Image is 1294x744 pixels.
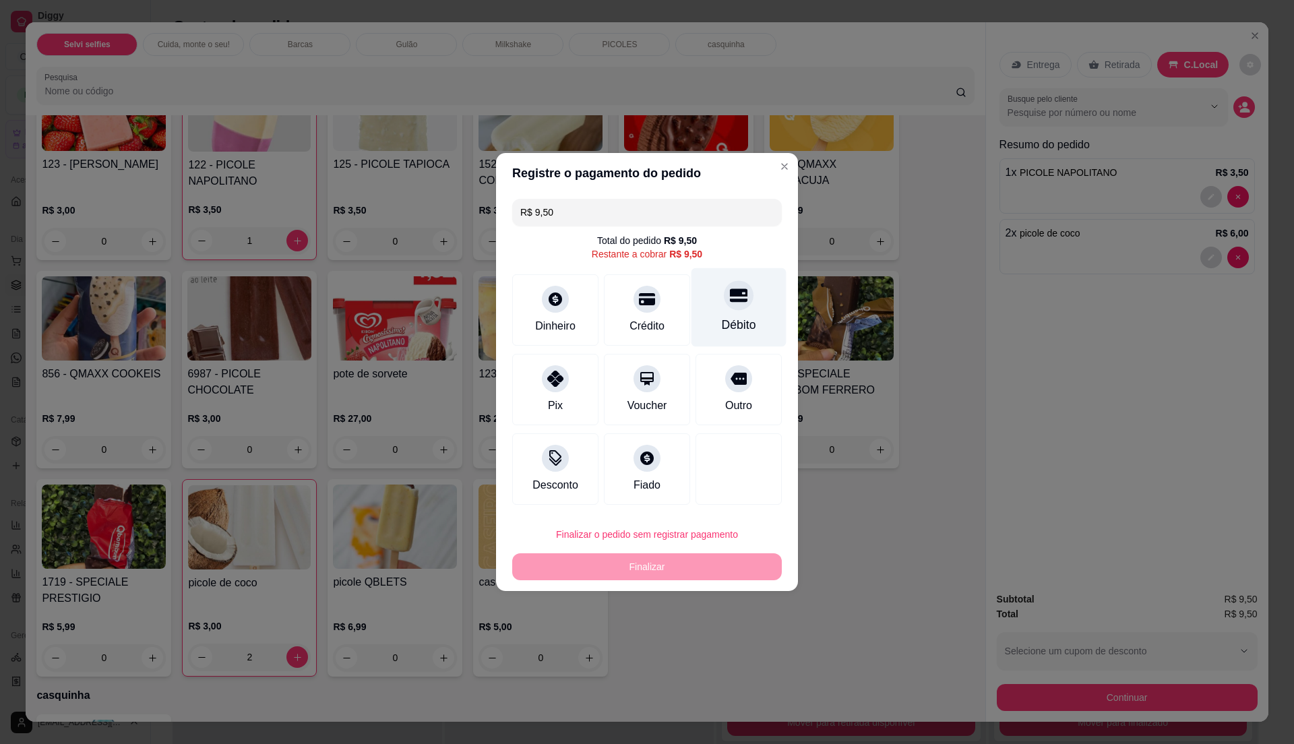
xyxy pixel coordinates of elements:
[634,477,660,493] div: Fiado
[722,316,756,334] div: Débito
[535,318,576,334] div: Dinheiro
[512,521,782,548] button: Finalizar o pedido sem registrar pagamento
[496,153,798,193] header: Registre o pagamento do pedido
[520,199,774,226] input: Ex.: hambúrguer de cordeiro
[629,318,665,334] div: Crédito
[592,247,702,261] div: Restante a cobrar
[669,247,702,261] div: R$ 9,50
[774,156,795,177] button: Close
[627,398,667,414] div: Voucher
[532,477,578,493] div: Desconto
[597,234,697,247] div: Total do pedido
[725,398,752,414] div: Outro
[548,398,563,414] div: Pix
[664,234,697,247] div: R$ 9,50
